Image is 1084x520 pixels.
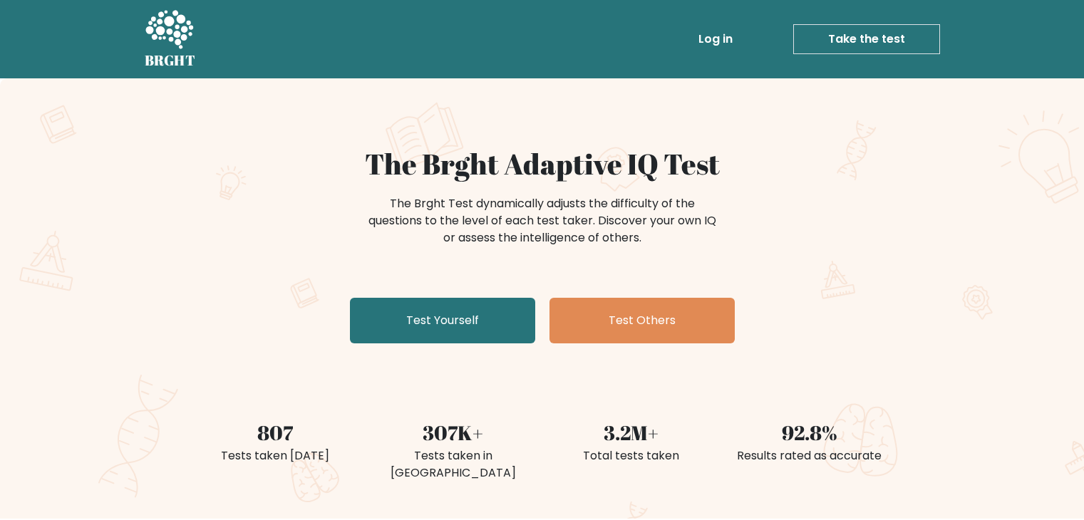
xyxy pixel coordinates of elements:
[729,447,890,464] div: Results rated as accurate
[693,25,738,53] a: Log in
[195,417,356,447] div: 807
[145,52,196,69] h5: BRGHT
[364,195,721,246] div: The Brght Test dynamically adjusts the difficulty of the questions to the level of each test take...
[350,298,535,343] a: Test Yourself
[551,447,712,464] div: Total tests taken
[373,447,534,482] div: Tests taken in [GEOGRAPHIC_DATA]
[551,417,712,447] div: 3.2M+
[373,417,534,447] div: 307K+
[195,147,890,181] h1: The Brght Adaptive IQ Test
[793,24,940,54] a: Take the test
[549,298,735,343] a: Test Others
[145,6,196,73] a: BRGHT
[195,447,356,464] div: Tests taken [DATE]
[729,417,890,447] div: 92.8%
